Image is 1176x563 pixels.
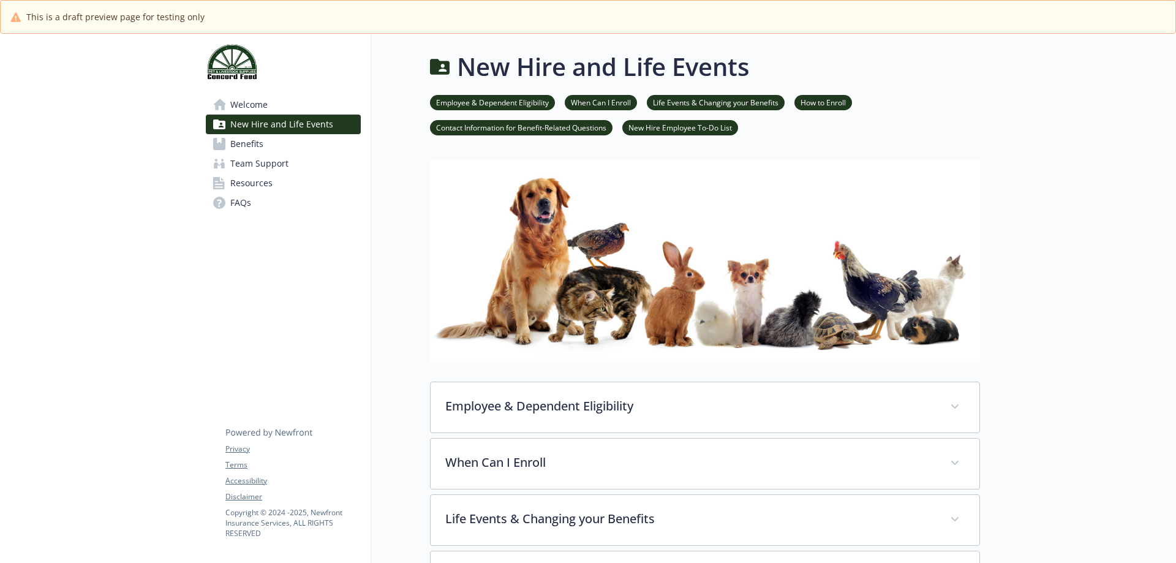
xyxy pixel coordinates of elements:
[794,96,852,108] a: How to Enroll
[565,96,637,108] a: When Can I Enroll
[225,491,360,502] a: Disclaimer
[225,444,360,455] a: Privacy
[206,173,361,193] a: Resources
[230,193,251,213] span: FAQs
[230,115,333,134] span: New Hire and Life Events
[225,475,360,486] a: Accessibility
[430,160,980,362] img: new hire page banner
[622,121,738,133] a: New Hire Employee To-Do List
[230,173,273,193] span: Resources
[225,507,360,538] p: Copyright © 2024 - 2025 , Newfront Insurance Services, ALL RIGHTS RESERVED
[445,510,935,528] p: Life Events & Changing your Benefits
[206,95,361,115] a: Welcome
[206,115,361,134] a: New Hire and Life Events
[225,459,360,470] a: Terms
[431,495,979,545] div: Life Events & Changing your Benefits
[445,453,935,472] p: When Can I Enroll
[230,134,263,154] span: Benefits
[457,48,749,85] h1: New Hire and Life Events
[206,193,361,213] a: FAQs
[445,397,935,415] p: Employee & Dependent Eligibility
[230,154,288,173] span: Team Support
[430,96,555,108] a: Employee & Dependent Eligibility
[230,95,268,115] span: Welcome
[431,382,979,433] div: Employee & Dependent Eligibility
[647,96,785,108] a: Life Events & Changing your Benefits
[431,439,979,489] div: When Can I Enroll
[206,134,361,154] a: Benefits
[206,154,361,173] a: Team Support
[430,121,612,133] a: Contact Information for Benefit-Related Questions
[26,10,205,23] span: This is a draft preview page for testing only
